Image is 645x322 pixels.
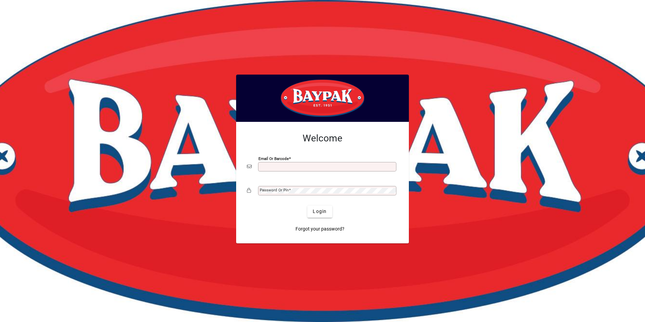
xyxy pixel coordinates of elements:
mat-label: Password or Pin [260,188,289,192]
span: Login [313,208,327,215]
a: Forgot your password? [293,223,347,235]
span: Forgot your password? [296,225,344,233]
mat-label: Email or Barcode [258,156,289,161]
h2: Welcome [247,133,398,144]
button: Login [307,206,332,218]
